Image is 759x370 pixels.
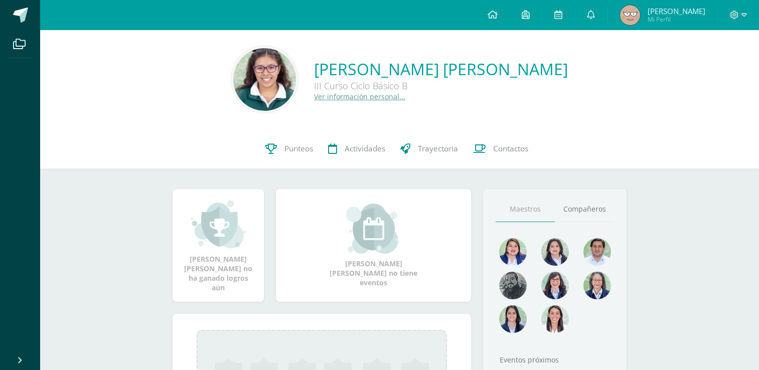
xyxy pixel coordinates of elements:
img: event_small.png [346,204,401,254]
div: [PERSON_NAME] [PERSON_NAME] no ha ganado logros aún [183,199,254,292]
img: d4e0c534ae446c0d00535d3bb96704e9.png [499,305,527,333]
a: Compañeros [555,197,614,222]
span: Actividades [345,143,385,154]
div: Eventos próximos [496,355,614,364]
a: Contactos [466,129,536,169]
a: Trayectoria [393,129,466,169]
a: [PERSON_NAME] [PERSON_NAME] [314,58,568,80]
a: Punteos [258,129,321,169]
div: [PERSON_NAME] [PERSON_NAME] no tiene eventos [324,204,424,287]
img: b1da893d1b21f2b9f45fcdf5240f8abd.png [541,272,569,299]
img: achievement_small.png [191,199,246,249]
span: Contactos [493,143,528,154]
img: 4179e05c207095638826b52d0d6e7b97.png [499,272,527,299]
span: Punteos [284,143,313,154]
a: Maestros [496,197,555,222]
img: b08fa849ce700c2446fec7341b01b967.png [620,5,640,25]
div: III Curso Ciclo Básico B [314,80,568,92]
span: Trayectoria [418,143,458,154]
span: [PERSON_NAME] [648,6,705,16]
img: 38d188cc98c34aa903096de2d1c9671e.png [541,305,569,333]
img: 1c486c33b8bd52ac03df331010ae2e62.png [233,48,296,111]
img: 135afc2e3c36cc19cf7f4a6ffd4441d1.png [499,238,527,266]
a: Actividades [321,129,393,169]
img: 68491b968eaf45af92dd3338bd9092c6.png [583,272,611,299]
a: Ver información personal... [314,92,405,101]
img: 45e5189d4be9c73150df86acb3c68ab9.png [541,238,569,266]
img: 1e7bfa517bf798cc96a9d855bf172288.png [583,238,611,266]
span: Mi Perfil [648,15,705,24]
